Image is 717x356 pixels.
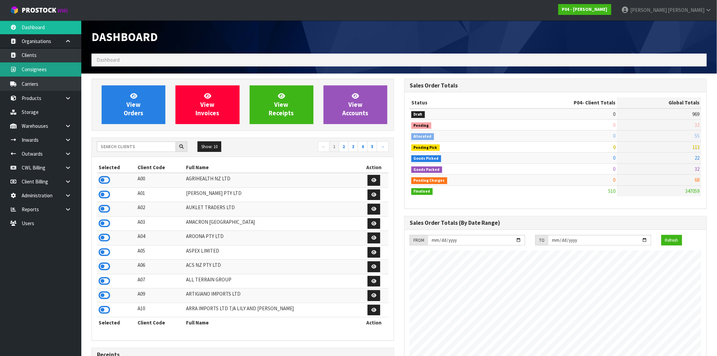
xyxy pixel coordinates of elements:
[359,317,389,328] th: Action
[184,162,359,173] th: Full Name
[608,188,615,194] span: 510
[124,92,143,117] span: View Orders
[184,187,359,202] td: [PERSON_NAME] PTY LTD
[184,216,359,231] td: AMACRON [GEOGRAPHIC_DATA]
[184,274,359,289] td: ALL TERRAIN GROUP
[411,188,433,195] span: Finalised
[558,4,611,15] a: P04 - [PERSON_NAME]
[176,85,239,124] a: ViewInvoices
[339,141,349,152] a: 2
[184,202,359,217] td: AUKLET TRADERS LTD
[695,155,700,161] span: 22
[685,188,700,194] span: 347059
[411,155,441,162] span: Goods Picked
[250,85,313,124] a: ViewReceipts
[324,85,387,124] a: ViewAccounts
[613,144,615,150] span: 0
[269,92,294,117] span: View Receipts
[91,29,158,44] span: Dashboard
[411,133,434,140] span: Allocated
[411,111,425,118] span: Draft
[184,231,359,245] td: AROONA PTY LTD
[377,141,389,152] a: →
[184,317,359,328] th: Full Name
[248,141,389,153] nav: Page navigation
[410,82,701,89] h3: Sales Order Totals
[329,141,339,152] a: 1
[136,245,184,260] td: A05
[411,122,431,129] span: Pending
[359,162,389,173] th: Action
[184,173,359,187] td: AGRIHEALTH NZ LTD
[410,97,506,108] th: Status
[184,289,359,303] td: ARTIGIANO IMPORTS LTD
[342,92,368,117] span: View Accounts
[136,303,184,317] td: A10
[136,173,184,187] td: A00
[136,260,184,274] td: A06
[411,144,440,151] span: Pending Pick
[367,141,377,152] a: 5
[58,7,68,14] small: WMS
[358,141,368,152] a: 4
[695,166,700,172] span: 32
[102,85,165,124] a: ViewOrders
[136,317,184,328] th: Client Code
[318,141,330,152] a: ←
[411,177,447,184] span: Pending Charges
[613,177,615,183] span: 0
[10,6,19,14] img: cube-alt.png
[97,141,176,152] input: Search clients
[410,235,428,246] div: FROM
[136,202,184,217] td: A02
[97,162,136,173] th: Selected
[613,166,615,172] span: 0
[198,141,221,152] button: Show: 10
[613,155,615,161] span: 0
[97,57,120,63] span: Dashboard
[411,166,442,173] span: Goods Packed
[136,162,184,173] th: Client Code
[693,144,700,150] span: 113
[196,92,219,117] span: View Invoices
[136,231,184,245] td: A04
[506,97,617,108] th: - Client Totals
[136,216,184,231] td: A03
[410,220,701,226] h3: Sales Order Totals (By Date Range)
[562,6,608,12] strong: P04 - [PERSON_NAME]
[136,187,184,202] td: A01
[22,6,56,15] span: ProStock
[97,317,136,328] th: Selected
[661,235,682,246] button: Refresh
[136,274,184,289] td: A07
[695,177,700,183] span: 68
[184,260,359,274] td: ACS NZ PTY LTD
[184,303,359,317] td: ARRA IMPORTS LTD T/A LILY AND [PERSON_NAME]
[136,289,184,303] td: A09
[348,141,358,152] a: 3
[535,235,548,246] div: TO
[184,245,359,260] td: ASPEX LIMITED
